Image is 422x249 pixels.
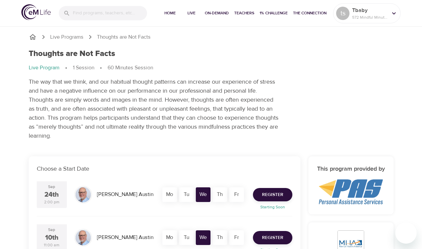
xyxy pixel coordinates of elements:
[229,187,244,202] div: Fr
[352,14,388,20] p: 572 Mindful Minutes
[234,10,254,17] span: Teachers
[213,187,227,202] div: Th
[249,204,296,210] p: Starting Soon
[179,230,194,245] div: Tu
[108,64,153,72] p: 60 Minutes Session
[162,230,177,245] div: Mo
[29,64,59,72] p: Live Program
[44,242,59,248] div: 11:00 am
[97,33,151,41] p: Thoughts are Not Facts
[262,234,283,242] span: Register
[73,6,147,20] input: Find programs, teachers, etc...
[179,187,194,202] div: Tu
[162,187,177,202] div: Mo
[352,6,388,14] p: Tbaby
[260,10,288,17] span: 1% Challenge
[205,10,229,17] span: On-Demand
[73,64,94,72] p: 1 Session
[293,10,326,17] span: The Connection
[44,199,59,205] div: 2:00 pm
[316,164,386,174] h6: This program provided by
[395,222,417,244] iframe: Button to launch messaging window
[253,231,292,244] button: Register
[37,164,292,173] p: Choose a Start Date
[94,231,156,244] div: [PERSON_NAME] Austin
[262,191,283,199] span: Register
[196,187,210,202] div: We
[29,77,279,140] p: The way that we think, and our habitual thought patterns can increase our experience of stress an...
[94,188,156,201] div: [PERSON_NAME] Austin
[48,227,55,233] div: Sep
[45,233,58,243] div: 10th
[21,4,51,20] img: logo
[336,7,349,20] div: ts
[48,184,55,190] div: Sep
[213,230,227,245] div: Th
[162,10,178,17] span: Home
[29,33,394,41] nav: breadcrumb
[29,49,115,59] h1: Thoughts are Not Facts
[196,230,210,245] div: We
[319,179,383,204] img: PAS%20logo.png
[183,10,199,17] span: Live
[253,188,292,201] button: Register
[50,33,84,41] a: Live Programs
[229,230,244,245] div: Fr
[44,190,59,200] div: 24th
[29,64,394,72] nav: breadcrumb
